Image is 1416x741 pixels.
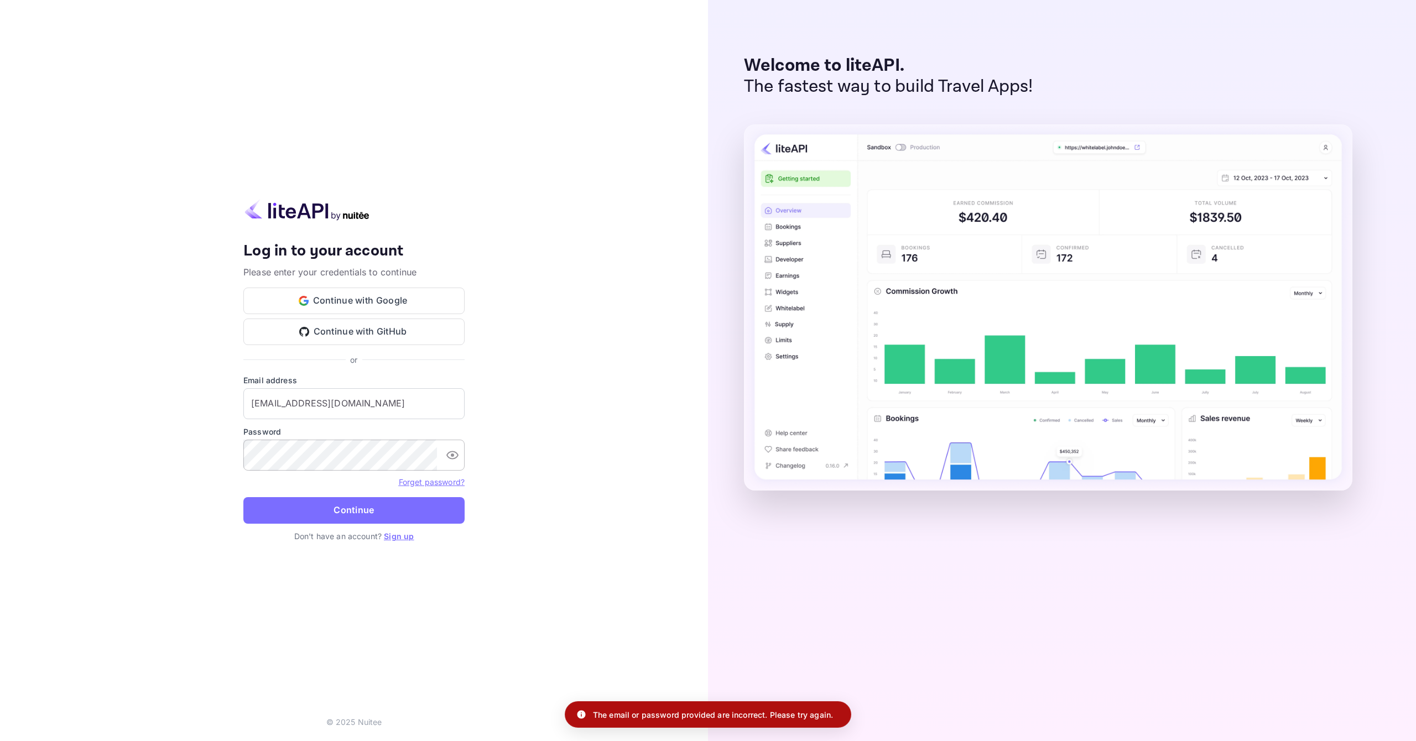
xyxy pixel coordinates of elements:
a: Forget password? [399,476,465,487]
img: liteAPI Dashboard Preview [744,124,1352,490]
p: or [350,354,357,366]
button: Continue [243,497,465,524]
a: Forget password? [399,477,465,487]
a: Sign up [384,531,414,541]
p: © 2025 Nuitee [326,716,382,728]
h4: Log in to your account [243,242,465,261]
input: Enter your email address [243,388,465,419]
p: Please enter your credentials to continue [243,265,465,279]
button: Continue with Google [243,288,465,314]
p: The email or password provided are incorrect. Please try again. [593,709,833,721]
p: The fastest way to build Travel Apps! [744,76,1033,97]
img: liteapi [243,199,371,221]
button: toggle password visibility [441,444,464,466]
p: Welcome to liteAPI. [744,55,1033,76]
label: Email address [243,374,465,386]
label: Password [243,426,465,437]
p: Don't have an account? [243,530,465,542]
button: Continue with GitHub [243,319,465,345]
